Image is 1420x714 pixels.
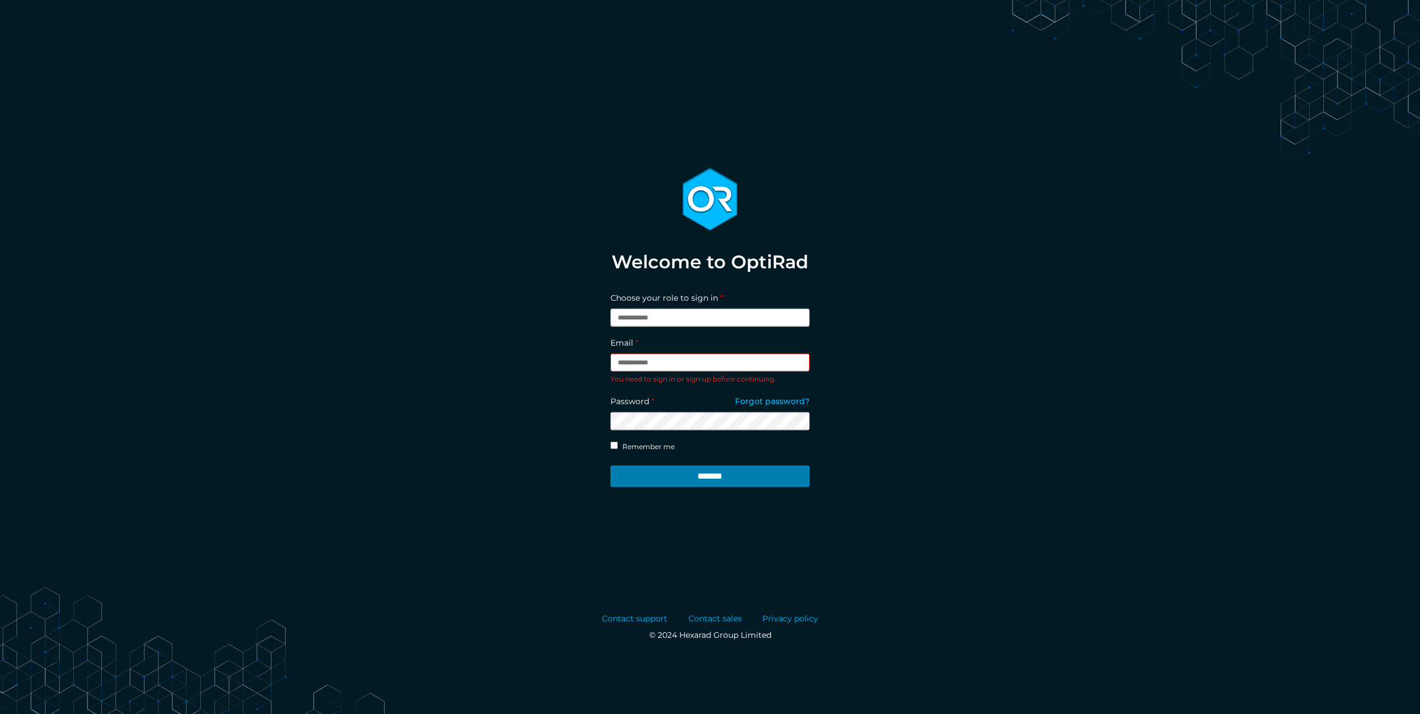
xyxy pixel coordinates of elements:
label: Password [610,396,654,408]
label: Choose your role to sign in [610,292,723,304]
a: Contact sales [688,613,742,625]
p: © 2024 Hexarad Group Limited [602,629,818,641]
a: Forgot password? [735,396,810,412]
img: optirad_logo-13d80ebaeef41a0bd4daa28750046bb8215ff99b425e875e5b69abade74ad868.svg [683,168,737,231]
label: Email [610,337,638,349]
label: Remember me [622,442,675,452]
span: You need to sign in or sign up before continuing. [610,375,776,383]
a: Privacy policy [762,613,818,625]
a: Contact support [602,613,667,625]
